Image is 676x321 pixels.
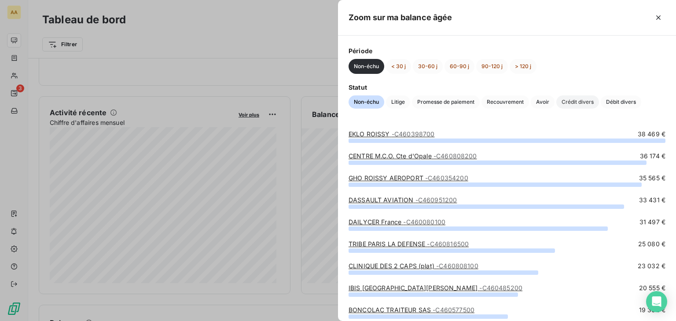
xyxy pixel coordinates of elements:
[427,240,469,248] span: - C460816500
[349,174,468,182] a: GHO ROISSY AEROPORT
[445,59,474,74] button: 60-90 j
[349,130,434,138] a: EKLO ROISSY
[556,95,599,109] button: Crédit divers
[349,152,477,160] a: CENTRE M.C.O. Cte d'Opale
[639,196,665,204] span: 33 431 €
[481,95,529,109] button: Recouvrement
[531,95,555,109] button: Avoir
[415,196,457,204] span: - C460951200
[349,218,445,226] a: DAILYCER France
[349,306,474,314] a: BONCOLAC TRAITEUR SAS
[386,95,410,109] button: Litige
[510,59,536,74] button: > 120 j
[433,306,474,314] span: - C460577500
[349,240,469,248] a: TRIBE PARIS LA DEFENSE
[349,83,665,92] span: Statut
[413,59,443,74] button: 30-60 j
[479,284,522,292] span: - C460485200
[349,284,522,292] a: IBIS [GEOGRAPHIC_DATA][PERSON_NAME]
[476,59,508,74] button: 90-120 j
[646,291,667,312] div: Open Intercom Messenger
[639,306,665,314] span: 19 332 €
[425,174,468,182] span: - C460354200
[349,95,384,109] button: Non-échu
[392,130,435,138] span: - C460398700
[349,11,452,24] h5: Zoom sur ma balance âgée
[349,59,384,74] button: Non-échu
[386,59,411,74] button: < 30 j
[639,174,665,182] span: 35 565 €
[601,95,641,109] button: Débit divers
[639,218,665,226] span: 31 497 €
[349,46,665,55] span: Période
[403,218,445,226] span: - C460080100
[638,262,665,270] span: 23 032 €
[349,262,478,270] a: CLINIQUE DES 2 CAPS (plat)
[412,95,480,109] button: Promesse de paiement
[639,284,665,292] span: 20 555 €
[434,152,477,160] span: - C460808200
[640,152,665,160] span: 36 174 €
[436,262,478,270] span: - C460808100
[349,196,457,204] a: DASSAULT AVIATION
[638,130,665,139] span: 38 469 €
[638,240,665,248] span: 25 080 €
